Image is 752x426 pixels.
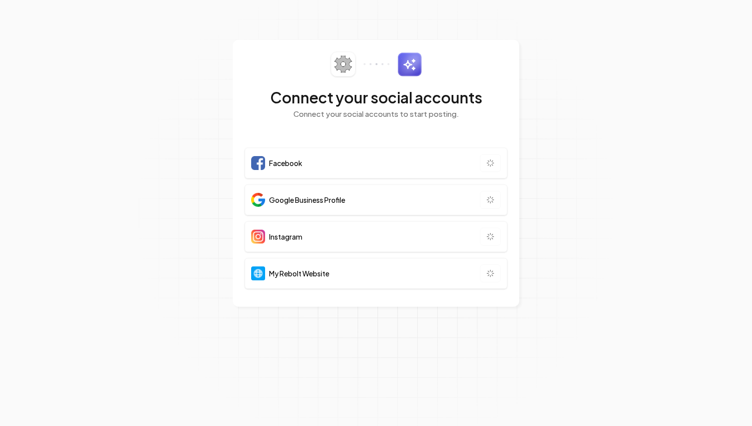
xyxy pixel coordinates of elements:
img: Facebook [251,156,265,170]
span: My Rebolt Website [269,268,329,278]
img: Website [251,266,265,280]
img: connector-dots.svg [364,63,389,65]
span: Google Business Profile [269,195,345,205]
img: sparkles.svg [397,52,422,77]
h2: Connect your social accounts [245,88,507,106]
span: Facebook [269,158,302,168]
img: Instagram [251,230,265,244]
p: Connect your social accounts to start posting. [245,108,507,120]
span: Instagram [269,232,302,242]
img: Google [251,193,265,207]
